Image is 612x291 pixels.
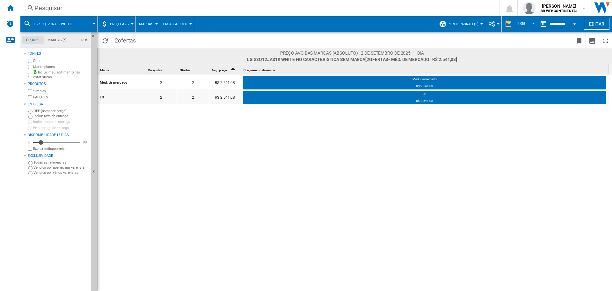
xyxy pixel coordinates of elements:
[177,89,209,104] div: 2
[163,22,187,26] span: Em Absoluto
[139,16,157,32] button: Marcas
[28,126,32,130] input: Exibir preço de entrega
[33,95,88,100] label: PACOTES
[28,51,88,56] div: Fontes
[81,140,88,145] div: 90
[210,64,241,74] div: Avg. preço Sort Ascending
[28,120,32,124] input: Incluir preço de entrega
[244,68,275,72] span: Preço médio da marca
[112,33,139,46] span: 2
[33,170,88,175] label: Vendido por vários varejistas
[599,33,612,48] button: Maximizar
[71,36,92,44] md-tab-item: Filtros
[448,16,482,32] button: Perfil padrão (5)
[118,37,136,44] span: ofertas
[34,22,72,26] span: LG S3Q12JA31K WHITE
[100,68,109,72] span: Marca
[388,57,456,62] span: - Méd. de mercado : R$ 2.541,08
[569,17,580,29] button: Open calendar
[28,65,32,69] input: Marketplaces
[488,16,498,32] div: R$
[541,3,578,9] span: [PERSON_NAME]
[212,68,227,72] span: Avg. preço
[243,99,606,105] div: R$ 2.541,08
[145,75,177,89] div: 2
[148,68,162,72] span: Varejistas
[243,92,606,98] div: LG
[28,102,88,107] div: Entrega
[28,71,32,79] input: Incluir meu sortimento nas estatísticas
[369,57,388,62] span: ofertas
[34,4,482,12] div: Pesquisar
[515,19,537,29] md-select: REPORTS.WIZARD.STEPS.REPORT.STEPS.REPORT_OPTIONS.PERIOD: 1 dia
[33,139,80,146] md-slider: Disponibilidade
[28,147,32,151] input: Exibir preço de entrega
[28,153,88,158] div: Exclusividade
[178,64,209,74] div: Ofertas Sort None
[33,146,88,151] label: Excluir indisponíveis
[28,133,88,138] div: Disponibilidade 15 Dias
[44,36,71,44] md-tab-item: Marcas (*)
[228,68,238,72] span: Sort Ascending
[242,64,609,74] div: Preço médio da marca Sort None
[145,89,177,104] div: 2
[163,16,191,32] button: Em Absoluto
[523,2,535,14] img: profile.jpg
[147,64,177,74] div: Varejistas Sort None
[573,33,586,48] button: Marque esse relatório
[209,89,241,104] div: R$ 2.541,08
[541,9,578,13] b: BR WEBCONTINENTAL
[33,114,88,119] label: Incluir taxa de entrega
[177,75,209,89] div: 2
[110,22,129,26] span: Preço AVG
[33,65,88,69] label: Marketplaces
[243,84,606,90] div: R$ 2.541,08
[210,64,241,74] div: Sort Ascending
[28,115,33,119] input: Incluir taxa de entrega
[485,16,502,32] md-menu: Currency
[28,59,32,63] input: Sites
[209,75,241,89] div: R$ 2.541,08
[33,58,88,63] label: Sites
[110,16,132,32] button: Preço AVG
[100,90,145,103] div: LG
[22,36,44,44] md-tab-item: Opções
[147,64,177,74] div: Sort None
[28,171,33,175] input: Vendido por vários varejistas
[488,21,495,27] span: R$
[33,70,37,74] img: mysite-bg-18x18.png
[537,18,550,30] button: md-calendar
[33,109,88,113] label: OFF (somente preço)
[365,57,457,62] span: [2 ]
[247,56,457,63] span: LG S3Q12JA31K WHITE No característica Sem marca
[28,161,33,165] input: Todas as referências
[28,110,33,114] input: OFF (somente preço)
[28,95,32,99] input: PACOTES
[439,16,482,32] div: Perfil padrão (5)
[99,64,145,74] div: Marca Sort None
[28,89,32,93] input: Simples
[28,81,88,87] div: Produtos
[139,22,153,26] span: Marcas
[6,20,14,27] img: alerts-logo.svg
[242,64,609,74] div: Sort None
[101,16,132,32] div: Preço AVG
[33,165,88,170] label: Vendido por apenas um varejista
[243,77,606,83] div: Méd. de mercado
[586,33,599,48] button: Baixar como imagem
[448,22,478,26] span: Perfil padrão (5)
[99,64,145,74] div: Sort None
[584,18,609,30] button: Editar
[99,33,112,48] button: Recarregar
[517,21,526,26] div: 1 dia
[34,16,78,32] button: LG S3Q12JA31K WHITE
[33,160,88,165] label: Todas as referências
[33,126,88,130] label: Exibir preço de entrega
[28,166,33,170] input: Vendido por apenas um varejista
[33,119,88,124] label: Incluir preço de entrega
[247,50,457,56] span: Preço AVG das marcas (absoluto) - 2 de Setembro de 2025 - 1 dia
[91,32,98,43] button: Ocultar
[27,140,32,145] div: 0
